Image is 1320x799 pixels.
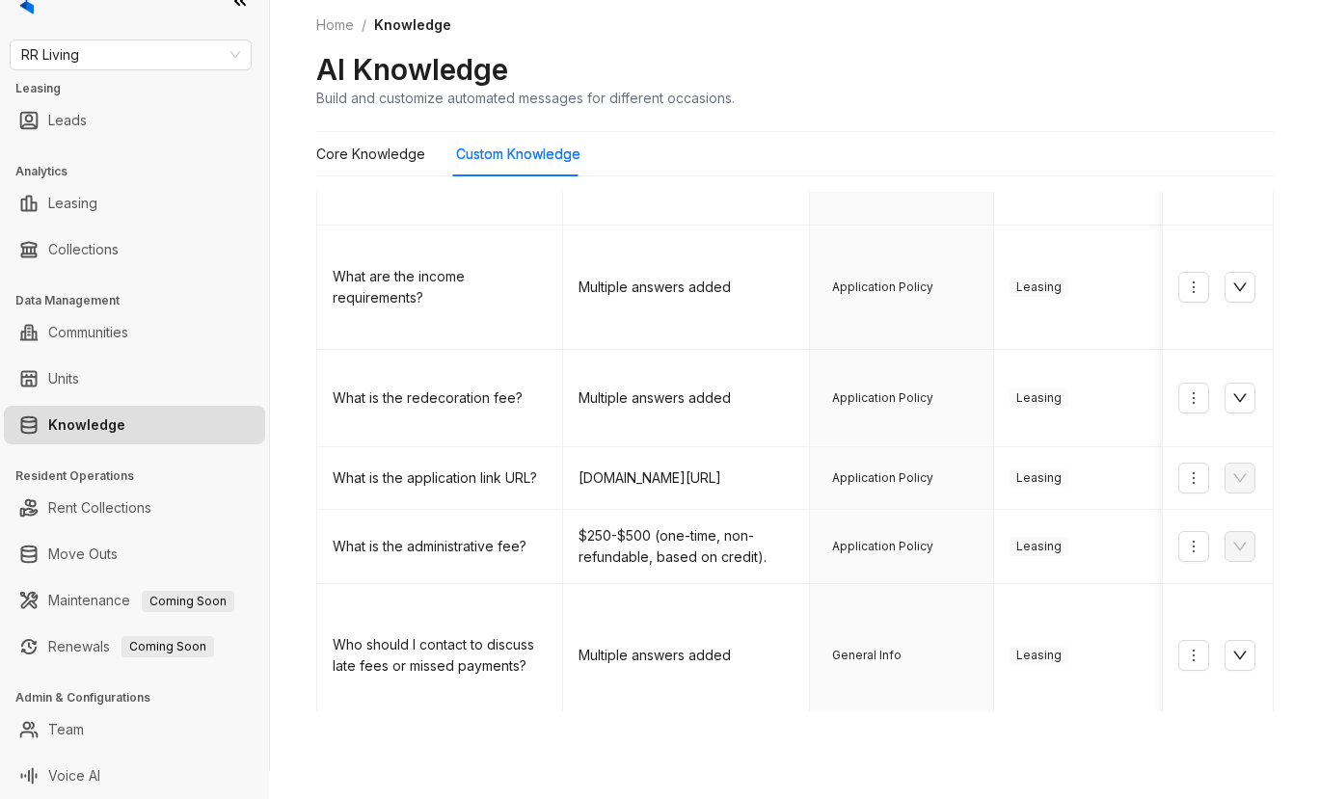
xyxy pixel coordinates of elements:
span: Application Policy [825,278,940,297]
span: General Info [825,646,908,665]
span: more [1186,280,1201,295]
a: Knowledge [48,406,125,444]
li: Renewals [4,627,265,666]
a: Team [48,710,84,749]
a: Communities [48,313,128,352]
div: Core Knowledge [316,144,425,165]
span: Application Policy [825,388,940,408]
td: [DOMAIN_NAME][URL] [563,447,809,510]
span: more [1186,390,1201,406]
a: Home [312,14,358,36]
td: $250-$500 (one-time, non-refundable, based on credit). [563,510,809,584]
span: RR Living [21,40,240,69]
span: Leasing [1010,537,1068,556]
h3: Analytics [15,163,269,180]
li: Rent Collections [4,489,265,527]
li: Communities [4,313,265,352]
span: Application Policy [825,537,940,556]
td: Multiple answers added [563,226,809,350]
li: Move Outs [4,535,265,573]
span: Knowledge [374,16,451,33]
h2: AI Knowledge [316,51,508,88]
div: What is the administrative fee? [333,536,547,557]
li: Knowledge [4,406,265,444]
a: Rent Collections [48,489,151,527]
span: more [1186,648,1201,663]
h3: Admin & Configurations [15,689,269,706]
li: Leasing [4,184,265,223]
a: Voice AI [48,757,100,795]
h3: Data Management [15,292,269,309]
td: Multiple answers added [563,350,809,447]
a: Move Outs [48,535,118,573]
li: / [362,14,366,36]
span: Leasing [1010,388,1068,408]
div: What is the redecoration fee? [333,387,547,409]
a: RenewalsComing Soon [48,627,214,666]
span: Leasing [1010,646,1068,665]
span: Leasing [1010,278,1068,297]
td: Multiple answers added [563,584,809,728]
li: Maintenance [4,581,265,620]
li: Leads [4,101,265,140]
div: Who should I contact to discuss late fees or missed payments? [333,634,547,677]
div: Build and customize automated messages for different occasions. [316,88,735,108]
li: Collections [4,230,265,269]
span: more [1186,470,1201,486]
li: Voice AI [4,757,265,795]
span: Coming Soon [121,636,214,657]
div: What are the income requirements? [333,266,547,308]
a: Leasing [48,184,97,223]
a: Leads [48,101,87,140]
span: more [1186,539,1201,554]
h3: Resident Operations [15,467,269,485]
span: Leasing [1010,468,1068,488]
div: Custom Knowledge [456,144,580,165]
li: Units [4,360,265,398]
span: Application Policy [825,468,940,488]
a: Units [48,360,79,398]
span: down [1232,390,1248,406]
span: Coming Soon [142,591,234,612]
span: down [1232,280,1248,295]
a: Collections [48,230,119,269]
div: What is the application link URL? [333,467,547,489]
h3: Leasing [15,80,269,97]
span: down [1232,648,1248,663]
li: Team [4,710,265,749]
